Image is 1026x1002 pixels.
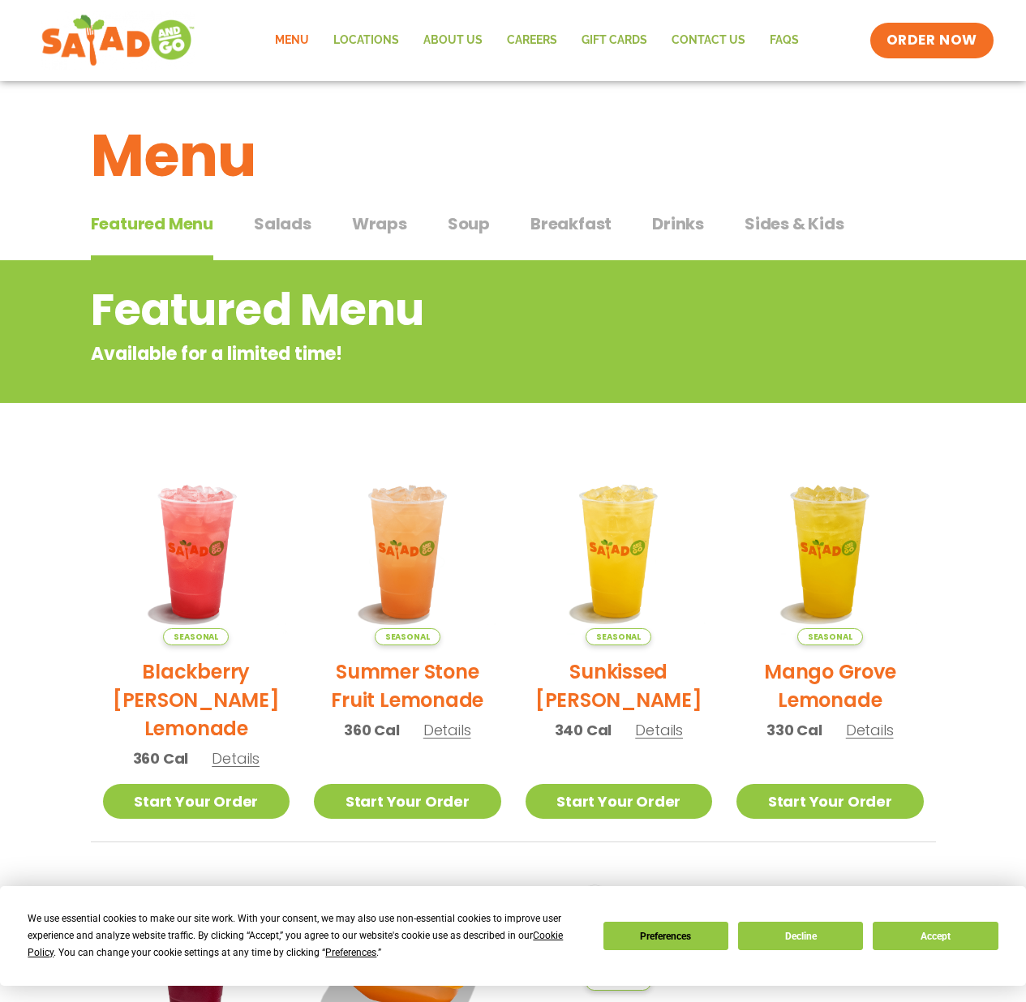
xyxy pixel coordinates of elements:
[530,212,612,236] span: Breakfast
[736,458,924,645] img: Product photo for Mango Grove Lemonade
[555,719,612,741] span: 340 Cal
[321,22,411,59] a: Locations
[766,719,822,741] span: 330 Cal
[635,720,683,740] span: Details
[586,628,651,645] span: Seasonal
[736,784,924,819] a: Start Your Order
[103,458,290,645] img: Product photo for Blackberry Bramble Lemonade
[133,747,189,769] span: 360 Cal
[526,657,713,714] h2: Sunkissed [PERSON_NAME]
[375,628,440,645] span: Seasonal
[344,719,400,741] span: 360 Cal
[873,922,998,950] button: Accept
[103,784,290,819] a: Start Your Order
[28,910,583,961] div: We use essential cookies to make our site work. With your consent, we may also use non-essential ...
[91,340,805,367] p: Available for a limited time!
[526,784,713,819] a: Start Your Order
[448,212,490,236] span: Soup
[91,212,213,236] span: Featured Menu
[91,277,805,343] h2: Featured Menu
[314,458,501,645] img: Product photo for Summer Stone Fruit Lemonade
[659,22,758,59] a: Contact Us
[91,206,936,261] div: Tabbed content
[758,22,811,59] a: FAQs
[603,922,728,950] button: Preferences
[738,922,863,950] button: Decline
[254,212,311,236] span: Salads
[212,748,260,769] span: Details
[325,947,376,958] span: Preferences
[736,657,924,714] h2: Mango Grove Lemonade
[495,22,569,59] a: Careers
[745,212,844,236] span: Sides & Kids
[870,23,994,58] a: ORDER NOW
[314,657,501,714] h2: Summer Stone Fruit Lemonade
[103,657,290,743] h2: Blackberry [PERSON_NAME] Lemonade
[846,720,894,740] span: Details
[91,112,936,199] h1: Menu
[411,22,495,59] a: About Us
[41,11,195,70] img: new-SAG-logo-768×292
[263,22,321,59] a: Menu
[314,784,501,819] a: Start Your Order
[163,628,229,645] span: Seasonal
[797,628,863,645] span: Seasonal
[263,22,811,59] nav: Menu
[886,31,977,50] span: ORDER NOW
[423,720,471,740] span: Details
[352,212,407,236] span: Wraps
[652,212,704,236] span: Drinks
[526,867,713,991] img: Product photo for Sundried Tomato Hummus & Pita Chips
[526,458,713,645] img: Product photo for Sunkissed Yuzu Lemonade
[569,22,659,59] a: GIFT CARDS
